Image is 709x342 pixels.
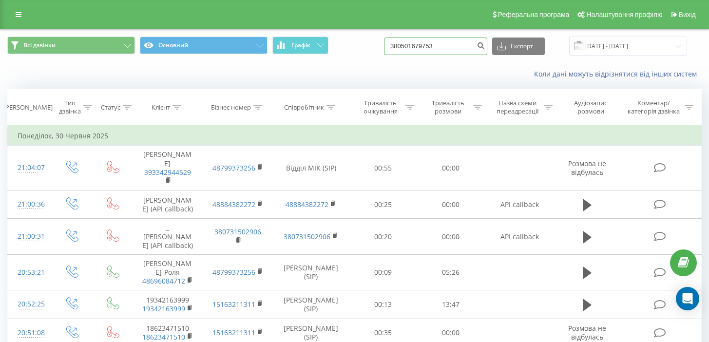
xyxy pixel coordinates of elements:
[679,11,696,19] span: Вихід
[8,126,702,146] td: Понеділок, 30 Червня 2025
[212,328,255,337] a: 15163211311
[568,159,606,177] span: Розмова не відбулась
[349,146,417,190] td: 00:55
[349,190,417,219] td: 00:25
[273,146,349,190] td: Відділ МІК (SIP)
[349,219,417,255] td: 00:20
[417,254,484,290] td: 05:26
[358,99,403,115] div: Тривалість очікування
[498,11,570,19] span: Реферальна програма
[211,103,251,112] div: Бізнес номер
[284,232,330,241] a: 380731502906
[349,290,417,319] td: 00:13
[384,38,487,55] input: Пошук за номером
[142,276,185,285] a: 48696084712
[212,163,255,172] a: 48799373256
[564,99,618,115] div: Аудіозапис розмови
[586,11,662,19] span: Налаштування профілю
[59,99,81,115] div: Тип дзвінка
[18,158,41,177] div: 21:04:07
[417,219,484,255] td: 00:00
[18,263,41,282] div: 20:53:21
[291,42,310,49] span: Графік
[484,219,555,255] td: API callback
[493,99,541,115] div: Назва схеми переадресації
[3,103,53,112] div: [PERSON_NAME]
[132,254,203,290] td: [PERSON_NAME]-Роля
[272,37,328,54] button: Графік
[142,332,185,342] a: 18623471510
[212,300,255,309] a: 15163211311
[417,146,484,190] td: 00:00
[152,103,170,112] div: Клієнт
[132,146,203,190] td: [PERSON_NAME]
[23,41,56,49] span: Всі дзвінки
[140,37,268,54] button: Основний
[284,103,324,112] div: Співробітник
[273,254,349,290] td: [PERSON_NAME] (SIP)
[349,254,417,290] td: 00:09
[425,99,471,115] div: Тривалість розмови
[132,290,203,319] td: 19342163999
[273,290,349,319] td: [PERSON_NAME] (SIP)
[132,190,203,219] td: [PERSON_NAME] (API callback)
[492,38,545,55] button: Експорт
[212,200,255,209] a: 48884382272
[144,168,191,177] a: 393342944529
[142,304,185,313] a: 19342163999
[101,103,120,112] div: Статус
[484,190,555,219] td: API callback
[568,323,606,342] span: Розмова не відбулась
[18,295,41,314] div: 20:52:25
[534,69,702,78] a: Коли дані можуть відрізнятися вiд інших систем
[417,190,484,219] td: 00:00
[214,227,261,236] a: 380731502906
[132,219,203,255] td: _ [PERSON_NAME] (API callback)
[286,200,328,209] a: 48884382272
[676,287,699,310] div: Open Intercom Messenger
[18,195,41,214] div: 21:00:36
[7,37,135,54] button: Всі дзвінки
[417,290,484,319] td: 13:47
[212,267,255,277] a: 48799373256
[18,227,41,246] div: 21:00:31
[625,99,682,115] div: Коментар/категорія дзвінка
